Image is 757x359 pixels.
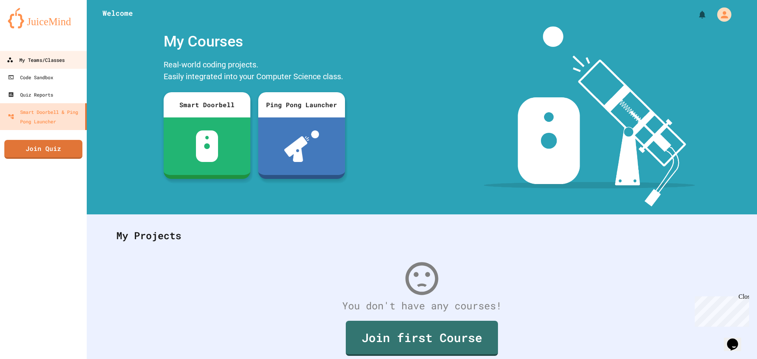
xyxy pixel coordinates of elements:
[164,92,250,117] div: Smart Doorbell
[8,8,79,28] img: logo-orange.svg
[160,26,349,57] div: My Courses
[196,130,218,162] img: sdb-white.svg
[8,73,53,82] div: Code Sandbox
[8,90,53,99] div: Quiz Reports
[692,293,749,327] iframe: chat widget
[160,57,349,86] div: Real-world coding projects. Easily integrated into your Computer Science class.
[7,55,65,65] div: My Teams/Classes
[724,327,749,351] iframe: chat widget
[683,8,709,21] div: My Notifications
[346,321,498,356] a: Join first Course
[4,140,82,159] a: Join Quiz
[258,92,345,117] div: Ping Pong Launcher
[484,26,695,206] img: banner-image-my-projects.png
[108,220,735,251] div: My Projects
[108,298,735,313] div: You don't have any courses!
[709,6,733,24] div: My Account
[284,130,319,162] img: ppl-with-ball.png
[3,3,54,50] div: Chat with us now!Close
[8,107,82,126] div: Smart Doorbell & Ping Pong Launcher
